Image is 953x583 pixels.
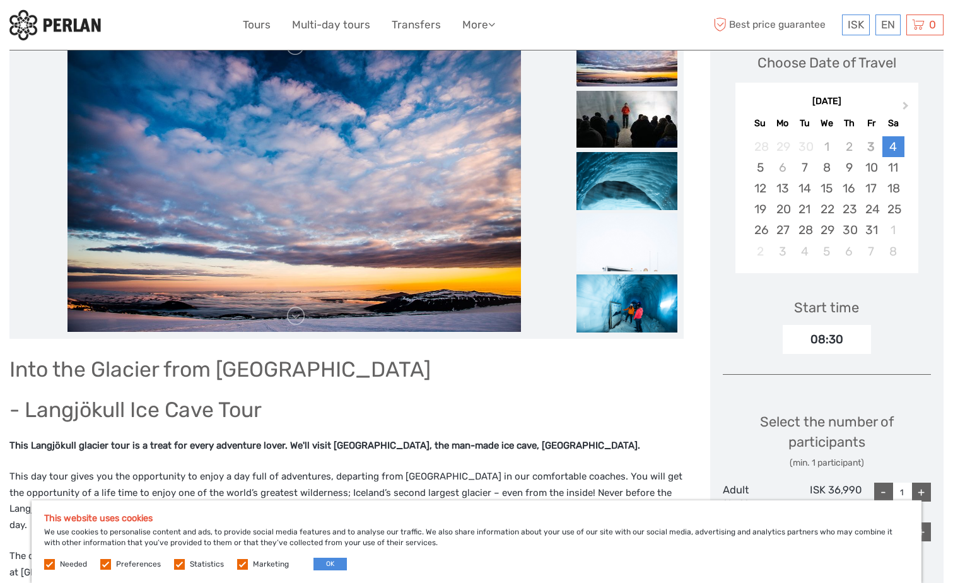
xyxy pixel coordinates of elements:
div: Choose Sunday, October 12th, 2025 [749,178,771,199]
div: Choose Tuesday, November 4th, 2025 [793,241,816,262]
button: OK [313,558,347,570]
div: [DATE] [735,95,918,109]
div: Choose Sunday, October 26th, 2025 [749,220,771,240]
label: Marketing [253,559,289,570]
div: Start time [794,298,859,317]
div: Choose Wednesday, October 29th, 2025 [816,220,838,240]
div: Choose Wednesday, November 5th, 2025 [816,241,838,262]
div: Choose Friday, October 17th, 2025 [860,178,882,199]
div: Choose Saturday, October 4th, 2025 [882,136,904,157]
img: 56c4b3d4da864349951a8d5b452676bb.jpeg [576,152,677,303]
div: Choose Thursday, October 16th, 2025 [838,178,860,199]
img: 3f902d68b7e440dfbfefbc9f1aa5903a.jpeg [576,274,677,342]
div: Select the number of participants [723,412,931,469]
div: Su [749,115,771,132]
div: We use cookies to personalise content and ads, to provide social media features and to analyse ou... [32,500,921,583]
img: 7a9e2ded185e41cb8d6f72ee6785073f_slider_thumbnail.jpeg [576,30,677,86]
div: Not available Sunday, September 28th, 2025 [749,136,771,157]
div: Tu [793,115,816,132]
div: Choose Tuesday, October 14th, 2025 [793,178,816,199]
div: Choose Thursday, October 30th, 2025 [838,220,860,240]
a: Transfers [392,16,441,34]
div: We [816,115,838,132]
div: Not available Tuesday, September 30th, 2025 [793,136,816,157]
div: Th [838,115,860,132]
div: Choose Friday, October 24th, 2025 [860,199,882,220]
label: Preferences [116,559,161,570]
div: ISK 36,990 [792,483,862,509]
img: 288-6a22670a-0f57-43d8-a107-52fbc9b92f2c_logo_small.jpg [9,9,101,40]
div: Choose Tuesday, October 28th, 2025 [793,220,816,240]
span: ISK [848,18,864,31]
p: This day tour gives you the opportunity to enjoy a day full of adventures, departing from [GEOGRA... [9,469,684,533]
div: 08:30 [783,325,871,354]
div: EN [875,15,901,35]
h1: - Langjökull Ice Cave Tour [9,397,684,423]
label: Needed [60,559,87,570]
button: Next Month [897,98,917,119]
label: Statistics [190,559,224,570]
button: Open LiveChat chat widget [145,20,160,35]
p: We're away right now. Please check back later! [18,22,143,32]
div: Choose Wednesday, October 15th, 2025 [816,178,838,199]
div: Mo [771,115,793,132]
div: Choose Monday, November 3rd, 2025 [771,241,793,262]
div: Choose Wednesday, October 8th, 2025 [816,157,838,178]
strong: This Langjökull glacier tour is a treat for every adventure lover. We'll visit [GEOGRAPHIC_DATA],... [9,440,640,451]
div: month 2025-10 [739,136,914,262]
div: Sa [882,115,904,132]
div: (min. 1 participant) [723,457,931,469]
div: Choose Saturday, October 25th, 2025 [882,199,904,220]
div: Choose Sunday, October 19th, 2025 [749,199,771,220]
div: Choose Saturday, November 8th, 2025 [882,241,904,262]
div: Choose Tuesday, October 21st, 2025 [793,199,816,220]
img: 93f9e51d46c94bc4a73d05730ff84aed_slider_thumbnail.jpeg [576,91,677,148]
div: - [874,483,893,502]
a: More [462,16,495,34]
a: Tours [243,16,271,34]
h1: Into the Glacier from [GEOGRAPHIC_DATA] [9,356,684,382]
div: Choose Monday, October 13th, 2025 [771,178,793,199]
img: 78c017c5f6d541388602ecc5aa2d43bc.jpeg [576,213,677,365]
div: Choose Friday, October 10th, 2025 [860,157,882,178]
div: Choose Thursday, November 6th, 2025 [838,241,860,262]
div: Choose Thursday, October 9th, 2025 [838,157,860,178]
div: + [912,483,931,502]
a: Multi-day tours [292,16,370,34]
div: Choose Friday, November 7th, 2025 [860,241,882,262]
div: Choose Thursday, October 23rd, 2025 [838,199,860,220]
div: Choose Friday, October 31st, 2025 [860,220,882,240]
div: Choose Monday, October 20th, 2025 [771,199,793,220]
div: 16 - 99 years [723,498,792,510]
div: Choose Wednesday, October 22nd, 2025 [816,199,838,220]
div: Not available Monday, September 29th, 2025 [771,136,793,157]
div: Choose Date of Travel [757,53,896,73]
span: 0 [927,18,938,31]
div: Choose Saturday, November 1st, 2025 [882,220,904,240]
div: Adult [723,483,792,509]
div: Not available Friday, October 3rd, 2025 [860,136,882,157]
div: Choose Tuesday, October 7th, 2025 [793,157,816,178]
div: Not available Sunday, November 2nd, 2025 [749,241,771,262]
div: Fr [860,115,882,132]
div: Choose Saturday, October 18th, 2025 [882,178,904,199]
div: Not available Thursday, October 2nd, 2025 [838,136,860,157]
span: Best price guarantee [710,15,839,35]
div: Not available Monday, October 6th, 2025 [771,157,793,178]
div: Choose Saturday, October 11th, 2025 [882,157,904,178]
img: 7a9e2ded185e41cb8d6f72ee6785073f_main_slider.jpeg [67,30,521,333]
h5: This website uses cookies [44,513,909,524]
div: Choose Sunday, October 5th, 2025 [749,157,771,178]
div: Not available Wednesday, October 1st, 2025 [816,136,838,157]
div: Choose Monday, October 27th, 2025 [771,220,793,240]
